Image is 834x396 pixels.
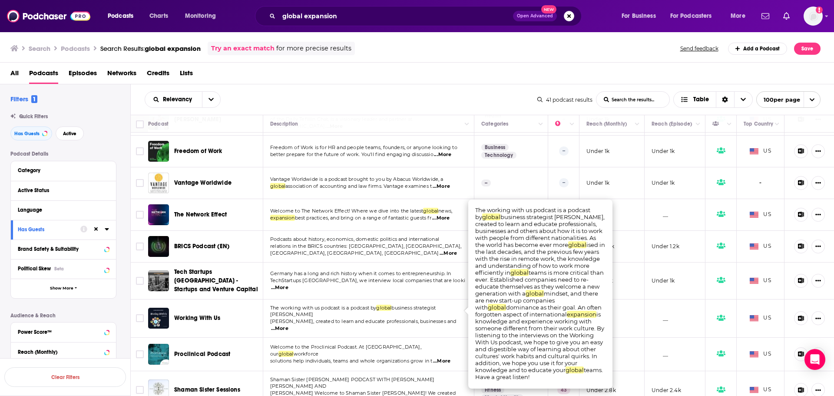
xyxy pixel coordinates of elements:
[536,119,546,130] button: Column Actions
[18,165,109,176] button: Category
[174,386,240,394] a: Shaman Sister Sessions
[678,45,721,52] button: Send feedback
[270,318,457,324] span: [PERSON_NAME], created to learn and educate professionals, businesses and
[622,10,656,22] span: For Business
[270,119,298,129] div: Description
[475,366,603,380] span: teams. Have a great listen!
[18,266,51,272] span: Political Skew
[270,183,285,189] span: global
[18,187,103,193] div: Active Status
[148,141,169,162] img: Freedom of Work
[567,119,577,130] button: Column Actions
[63,131,76,136] span: Active
[145,91,221,108] h2: Choose List sort
[270,208,423,214] span: Welcome to The Network Effect! Where we dive into the latest
[586,119,627,129] div: Reach (Monthly)
[475,290,598,311] span: mindset, and there are new start-up companies with
[693,97,709,103] span: Table
[18,226,75,233] div: Has Guests
[148,204,169,225] a: The Network Effect
[31,95,37,103] span: 1
[10,151,116,157] p: Podcast Details
[270,270,451,276] span: Germany has a long and rich history when it comes to entrepreneurship. In
[568,241,586,248] span: global
[174,179,232,186] span: Vantage Worldwide
[271,284,288,291] span: ...More
[174,314,221,323] a: Working With Us
[475,304,602,318] span: dominance as their goal. An often forgotten aspect of international
[294,351,319,357] span: workforce
[481,386,504,393] a: Fitness
[517,14,553,18] span: Open Advanced
[29,44,50,53] h3: Search
[270,358,432,364] span: solutions help individuals, teams and whole organizations grow in t
[136,314,144,322] span: Toggle select row
[586,386,616,394] p: Under 2.8k
[18,246,102,252] div: Brand Safety & Suitability
[652,386,681,394] p: Under 2.4k
[18,207,103,213] div: Language
[202,92,220,107] button: open menu
[475,241,605,276] span: ised in the last decades, and the previous few years with the rise in remote work, the knowledge ...
[652,119,692,129] div: Reach (Episode)
[185,10,216,22] span: Monitoring
[174,268,258,293] span: Tech Startups [GEOGRAPHIC_DATA] - Startups and Venture Capital
[148,236,169,257] img: BRICS Podcast (EN)
[174,314,221,322] span: Working With Us
[136,147,144,155] span: Toggle select row
[665,9,725,23] button: open menu
[211,43,275,53] a: Try an exact match
[163,97,195,103] span: Relevancy
[716,92,734,107] div: Sort Direction
[18,329,102,335] div: Power Score™
[174,242,229,251] a: BRICS Podcast (EN)
[811,208,825,222] button: Show More Button
[174,210,227,219] a: The Network Effect
[673,91,753,108] button: Choose View
[488,304,506,311] span: global
[712,119,725,129] div: Has Guests
[50,286,73,291] span: Show More
[107,66,136,84] span: Networks
[757,93,800,106] span: 100 per page
[270,236,439,242] span: Podcasts about history, economics, domestic politics and international
[148,344,169,365] img: Proclinical Podcast
[136,179,144,187] span: Toggle select row
[136,243,144,250] span: Toggle select row
[438,208,452,214] span: news,
[816,7,823,13] svg: Add a profile image
[145,97,202,103] button: open menu
[270,376,434,389] span: Shaman Sister [PERSON_NAME] PODCAST WITH [PERSON_NAME] [PERSON_NAME] AND
[18,326,109,337] button: Power Score™
[433,358,450,365] span: ...More
[108,10,133,22] span: Podcasts
[18,243,109,254] button: Brand Safety & Suitability
[744,119,773,129] div: Top Country
[18,167,103,173] div: Category
[4,367,126,387] button: Clear Filters
[18,349,102,355] div: Reach (Monthly)
[567,311,596,318] span: expansion
[475,311,604,373] span: is knowledge and experience working with someone different from their work culture. By listening ...
[270,277,465,283] span: TechStartups [GEOGRAPHIC_DATA], we interview local companies that are looki
[652,350,668,358] p: __
[811,240,825,253] button: Show More Button
[7,8,90,24] a: Podchaser - Follow, Share and Rate Podcasts
[780,9,793,23] a: Show notifications dropdown
[758,9,773,23] a: Show notifications dropdown
[279,9,513,23] input: Search podcasts, credits, & more...
[100,44,201,53] a: Search Results:global expansion
[750,350,771,359] span: US
[19,113,48,120] span: Quick Filters
[804,7,823,26] button: Show profile menu
[566,366,584,373] span: global
[804,7,823,26] span: Logged in as notablypr2
[559,146,569,155] p: --
[270,305,376,311] span: The working with us podcast is a podcast by
[69,66,97,84] span: Episodes
[10,95,37,103] h2: Filters
[148,308,169,329] img: Working With Us
[102,9,145,23] button: open menu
